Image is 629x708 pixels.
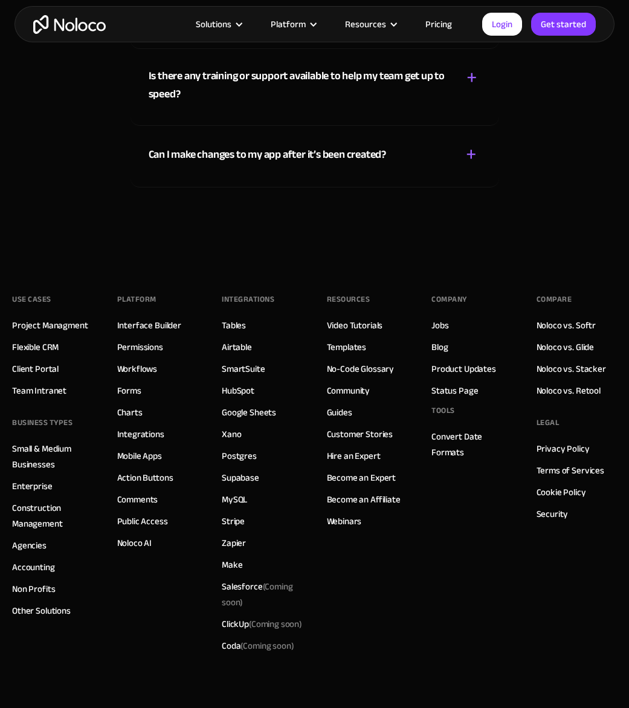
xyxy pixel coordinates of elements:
[256,16,330,32] div: Platform
[222,361,265,377] a: SmartSuite
[117,513,168,529] a: Public Access
[117,383,141,398] a: Forms
[531,13,596,36] a: Get started
[222,470,259,486] a: Supabase
[12,414,73,432] div: BUSINESS TYPES
[327,448,381,464] a: Hire an Expert
[12,537,47,553] a: Agencies
[12,500,93,531] a: Construction Management
[537,441,590,456] a: Privacy Policy
[117,339,163,355] a: Permissions
[431,429,512,460] a: Convert Date Formats
[345,16,386,32] div: Resources
[431,339,448,355] a: Blog
[431,401,455,420] div: Tools
[327,290,370,308] div: Resources
[330,16,410,32] div: Resources
[12,559,55,575] a: Accounting
[537,383,601,398] a: Noloco vs. Retool
[327,426,393,442] a: Customer Stories
[117,290,156,308] div: Platform
[327,361,395,377] a: No-Code Glossary
[117,470,173,486] a: Action Buttons
[327,513,362,529] a: Webinars
[537,361,606,377] a: Noloco vs. Stacker
[181,16,256,32] div: Solutions
[222,492,247,507] a: MySQL
[222,383,254,398] a: HubSpot
[222,404,276,420] a: Google Sheets
[222,578,292,611] span: (Coming soon)
[327,383,370,398] a: Community
[327,339,367,355] a: Templates
[12,581,55,597] a: Non Profits
[327,470,396,486] a: Become an Expert
[117,317,181,333] a: Interface Builder
[537,290,572,308] div: Compare
[327,317,383,333] a: Video Tutorials
[117,404,143,420] a: Charts
[482,13,522,36] a: Login
[222,557,242,573] a: Make
[117,361,158,377] a: Workflows
[537,484,586,500] a: Cookie Policy
[196,16,231,32] div: Solutions
[431,290,467,308] div: Company
[117,535,152,551] a: Noloco AI
[537,463,604,478] a: Terms of Services
[222,579,303,610] div: Salesforce
[117,492,158,507] a: Comments
[431,361,496,377] a: Product Updates
[431,317,448,333] a: Jobs
[222,513,245,529] a: Stripe
[117,426,164,442] a: Integrations
[117,448,162,464] a: Mobile Apps
[12,603,71,619] a: Other Solutions
[222,638,294,654] div: Coda
[222,535,246,551] a: Zapier
[222,339,252,355] a: Airtable
[222,448,257,464] a: Postgres
[537,506,569,522] a: Security
[222,426,241,442] a: Xano
[12,441,93,472] a: Small & Medium Businesses
[222,317,246,333] a: Tables
[12,339,59,355] a: Flexible CRM
[33,15,106,34] a: home
[149,67,449,103] div: Is there any training or support available to help my team get up to speed?
[222,616,302,632] div: ClickUp
[12,383,66,398] a: Team Intranet
[249,615,302,632] span: (Coming soon)
[149,146,386,164] div: Can I make changes to my app after it’s been created?
[537,339,595,355] a: Noloco vs. Glide
[12,317,88,333] a: Project Managment
[240,637,294,654] span: (Coming soon)
[410,16,467,32] a: Pricing
[12,361,59,377] a: Client Portal
[466,67,477,88] div: +
[222,290,274,308] div: INTEGRATIONS
[12,290,51,308] div: Use Cases
[537,414,560,432] div: Legal
[327,404,352,420] a: Guides
[271,16,306,32] div: Platform
[431,383,478,398] a: Status Page
[537,317,596,333] a: Noloco vs. Softr
[327,492,401,507] a: Become an Affiliate
[466,144,477,165] div: +
[12,478,53,494] a: Enterprise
